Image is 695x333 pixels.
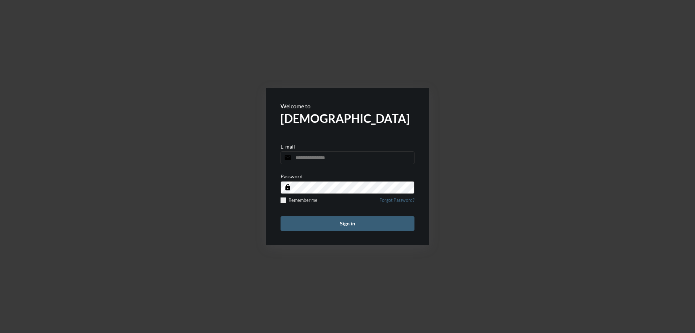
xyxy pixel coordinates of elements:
[281,216,414,231] button: Sign in
[281,143,295,150] p: E-mail
[281,103,414,109] p: Welcome to
[281,197,317,203] label: Remember me
[379,197,414,207] a: Forgot Password?
[281,111,414,125] h2: [DEMOGRAPHIC_DATA]
[281,173,303,179] p: Password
